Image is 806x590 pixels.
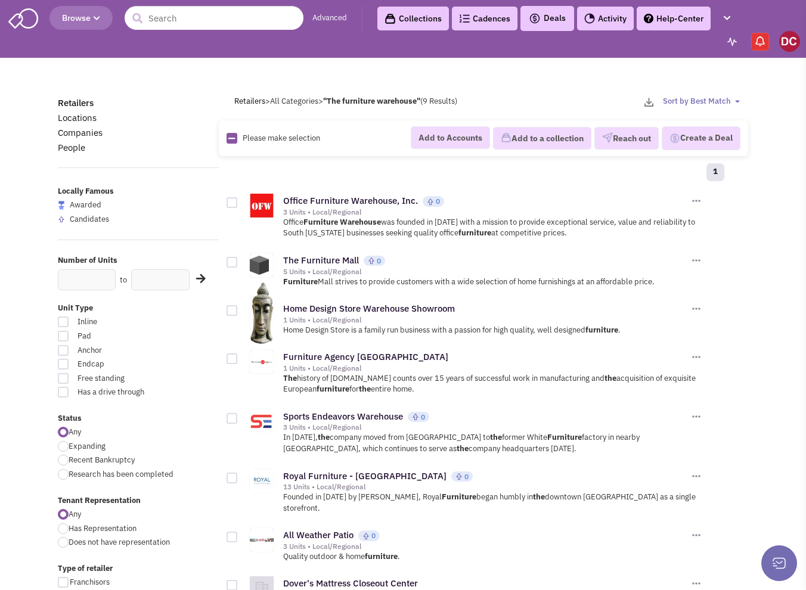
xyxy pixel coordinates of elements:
[283,325,702,336] p: Home Design Store is a family run business with a passion for high quality, well designed .
[385,13,396,24] img: icon-collection-lavender-black.svg
[58,97,94,108] a: Retailers
[70,214,109,224] span: Candidates
[283,364,689,373] div: 1 Units • Local/Regional
[412,413,419,421] img: locallyfamous-upvote.png
[58,563,219,575] label: Type of retailer
[70,316,169,328] span: Inline
[584,13,595,24] img: Activity.png
[69,427,81,437] span: Any
[58,495,219,507] label: Tenant Representation
[188,271,204,287] div: Search Nearby
[58,255,219,266] label: Number of Units
[283,207,689,217] div: 3 Units • Local/Regional
[525,11,569,26] button: Deals
[49,6,113,30] button: Browse
[585,325,618,335] b: furniture
[283,254,359,266] a: The Furniture Mall
[604,373,616,383] b: the
[283,373,702,395] p: history of [DOMAIN_NAME] counts over 15 years of successful work in manufacturing and acquisition...
[243,133,320,143] span: Please make selection
[283,351,448,362] a: Furniture Agency [GEOGRAPHIC_DATA]
[317,384,349,394] b: furniture
[501,132,511,143] img: icon-collection-lavender.png
[594,127,659,150] button: Reach out
[58,413,219,424] label: Status
[283,303,455,314] a: Home Design Store Warehouse Showroom
[270,96,457,106] span: All Categories (9 Results)
[8,6,38,29] img: SmartAdmin
[70,359,169,370] span: Endcap
[493,127,591,150] button: Add to a collection
[529,11,541,26] img: icon-deals.svg
[283,315,689,325] div: 1 Units • Local/Regional
[323,96,420,106] b: "The furniture warehouse"
[283,542,689,551] div: 3 Units • Local/Regional
[533,492,545,502] b: the
[70,331,169,342] span: Pad
[637,7,711,30] a: Help-Center
[371,531,376,540] span: 0
[69,441,106,451] span: Expanding
[411,126,490,149] button: Add to Accounts
[459,14,470,23] img: Cadences_logo.png
[69,537,170,547] span: Does not have representation
[455,473,463,480] img: locallyfamous-upvote.png
[58,186,219,197] label: Locally Famous
[283,551,702,563] p: Quality outdoor & home .
[283,470,447,482] a: Royal Furniture - [GEOGRAPHIC_DATA]
[234,96,265,106] a: Retailers
[377,7,449,30] a: Collections
[69,455,135,465] span: Recent Bankruptcy
[70,345,169,356] span: Anchor
[340,217,381,227] b: Warehouse
[436,197,440,206] span: 0
[547,432,582,442] b: Furniture
[602,132,613,143] img: VectorPaper_Plane.png
[283,277,318,287] b: Furniture
[283,277,702,288] p: Mall strives to provide customers with a wide selection of home furnishings at an affordable price.
[283,482,689,492] div: 13 Units • Local/Regional
[283,217,702,239] p: Office was founded in [DATE] with a mission to provide exceptional service, value and reliability...
[318,432,330,442] b: the
[318,96,323,106] span: >
[377,256,381,265] span: 0
[644,14,653,23] img: help.png
[577,7,634,30] a: Activity
[283,423,689,432] div: 3 Units • Local/Regional
[58,112,97,123] a: Locations
[120,275,127,286] label: to
[458,228,491,238] b: furniture
[365,551,398,561] b: furniture
[265,96,270,106] span: >
[70,577,110,587] span: Franchisors
[283,529,354,541] a: All Weather Patio
[452,7,517,30] a: Cadences
[779,31,800,52] img: David Conn
[58,201,65,210] img: locallyfamous-largeicon.png
[442,492,476,502] b: Furniture
[227,133,237,144] img: Rectangle.png
[359,384,371,394] b: the
[644,98,653,107] img: download-2-24.png
[70,373,169,384] span: Free standing
[69,523,137,533] span: Has Representation
[62,13,100,23] span: Browse
[312,13,347,24] a: Advanced
[283,411,403,422] a: Sports Endeavors Warehouse
[58,216,65,223] img: locallyfamous-upvote.png
[283,267,689,277] div: 5 Units • Local/Regional
[283,432,702,454] p: In [DATE], company moved from [GEOGRAPHIC_DATA] to former White factory in nearby [GEOGRAPHIC_DAT...
[490,432,502,442] b: the
[70,200,101,210] span: Awarded
[283,195,418,206] a: Office Furniture Warehouse, Inc.
[464,472,469,481] span: 0
[283,492,702,514] p: Founded in [DATE] by [PERSON_NAME], Royal began humbly in downtown [GEOGRAPHIC_DATA] as a single ...
[457,443,469,454] b: the
[69,469,173,479] span: Research has been completed
[427,198,434,206] img: locallyfamous-upvote.png
[283,577,418,589] a: Dover's Mattress Closeout Center
[368,257,375,265] img: locallyfamous-upvote.png
[662,126,740,150] button: Create a Deal
[69,509,81,519] span: Any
